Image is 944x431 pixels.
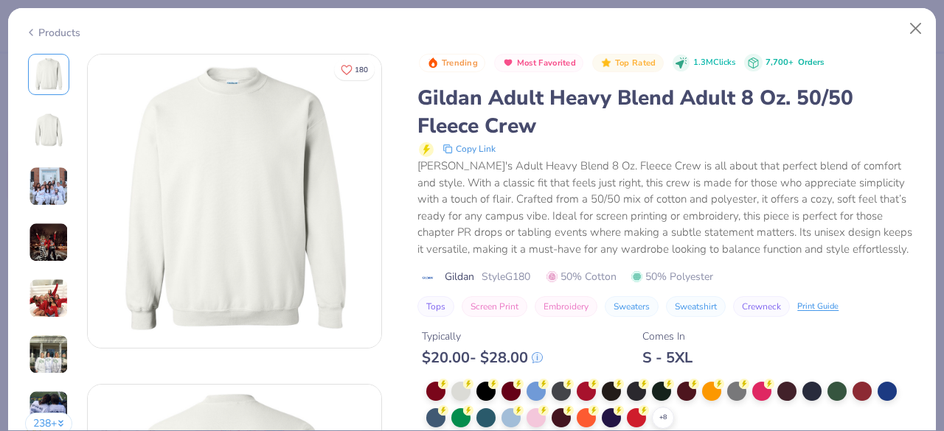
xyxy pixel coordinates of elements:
button: Crewneck [733,296,790,317]
button: Badge Button [592,54,663,73]
button: Embroidery [535,296,597,317]
div: [PERSON_NAME]'s Adult Heavy Blend 8 Oz. Fleece Crew is all about that perfect blend of comfort an... [417,158,919,257]
img: Top Rated sort [600,57,612,69]
button: Badge Button [419,54,485,73]
img: User generated content [29,167,69,206]
span: Style G180 [482,269,530,284]
button: Badge Button [494,54,583,73]
button: copy to clipboard [438,140,500,158]
span: Top Rated [615,59,656,67]
div: Typically [422,329,543,344]
div: Gildan Adult Heavy Blend Adult 8 Oz. 50/50 Fleece Crew [417,84,919,140]
img: Back [31,113,66,148]
span: Trending [442,59,478,67]
button: Sweatshirt [666,296,726,317]
div: Print Guide [797,301,839,313]
img: Trending sort [427,57,439,69]
span: 180 [355,66,368,74]
img: User generated content [29,334,69,374]
div: $ 20.00 - $ 28.00 [422,348,543,367]
img: Front [31,57,66,92]
div: Comes In [642,329,693,344]
img: Most Favorited sort [502,57,514,69]
img: brand logo [417,272,437,284]
span: 1.3M Clicks [693,57,735,69]
span: 50% Polyester [631,269,713,284]
div: S - 5XL [642,348,693,367]
img: User generated content [29,278,69,318]
div: Products [25,25,80,41]
button: Close [902,15,930,43]
span: Most Favorited [517,59,576,67]
button: Like [334,59,375,80]
button: Sweaters [605,296,659,317]
button: Tops [417,296,454,317]
span: Gildan [445,269,474,284]
div: 7,700+ [766,57,824,69]
span: Orders [798,57,824,68]
img: User generated content [29,390,69,430]
button: Screen Print [462,296,527,317]
img: User generated content [29,222,69,262]
span: + 8 [659,413,667,423]
span: 50% Cotton [546,269,617,284]
img: Front [88,55,381,348]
